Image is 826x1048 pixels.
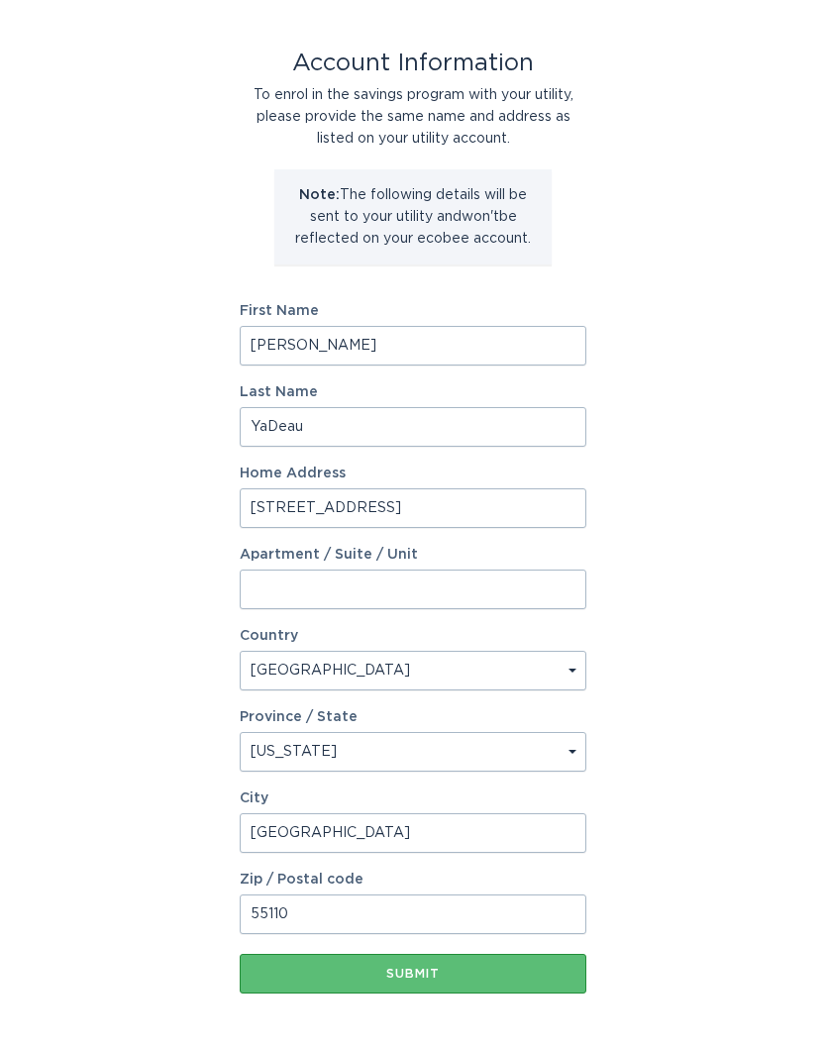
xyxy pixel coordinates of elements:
[240,630,298,644] label: Country
[240,85,586,151] div: To enrol in the savings program with your utility, please provide the same name and address as li...
[240,874,586,888] label: Zip / Postal code
[240,792,586,806] label: City
[240,468,586,481] label: Home Address
[299,189,340,203] strong: Note:
[240,305,586,319] label: First Name
[240,711,358,725] label: Province / State
[240,53,586,75] div: Account Information
[240,955,586,995] button: Submit
[240,549,586,563] label: Apartment / Suite / Unit
[289,185,537,251] p: The following details will be sent to your utility and won't be reflected on your ecobee account.
[240,386,586,400] label: Last Name
[250,969,576,981] div: Submit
